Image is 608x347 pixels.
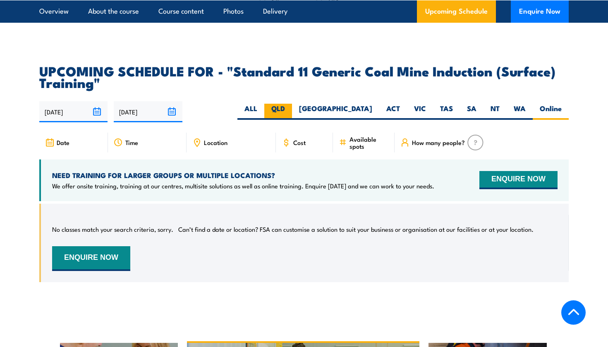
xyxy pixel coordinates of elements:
[407,104,433,120] label: VIC
[178,225,534,233] p: Can’t find a date or location? FSA can customise a solution to suit your business or organisation...
[412,139,465,146] span: How many people?
[204,139,227,146] span: Location
[125,139,138,146] span: Time
[57,139,69,146] span: Date
[52,182,434,190] p: We offer onsite training, training at our centres, multisite solutions as well as online training...
[292,104,379,120] label: [GEOGRAPHIC_DATA]
[479,171,558,189] button: ENQUIRE NOW
[39,65,569,88] h2: UPCOMING SCHEDULE FOR - "Standard 11 Generic Coal Mine Induction (Surface) Training"
[52,225,173,233] p: No classes match your search criteria, sorry.
[379,104,407,120] label: ACT
[460,104,484,120] label: SA
[507,104,533,120] label: WA
[533,104,569,120] label: Online
[39,101,108,122] input: From date
[237,104,264,120] label: ALL
[52,246,130,271] button: ENQUIRE NOW
[293,139,306,146] span: Cost
[433,104,460,120] label: TAS
[114,101,182,122] input: To date
[349,135,389,150] span: Available spots
[484,104,507,120] label: NT
[52,171,434,180] h4: NEED TRAINING FOR LARGER GROUPS OR MULTIPLE LOCATIONS?
[264,104,292,120] label: QLD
